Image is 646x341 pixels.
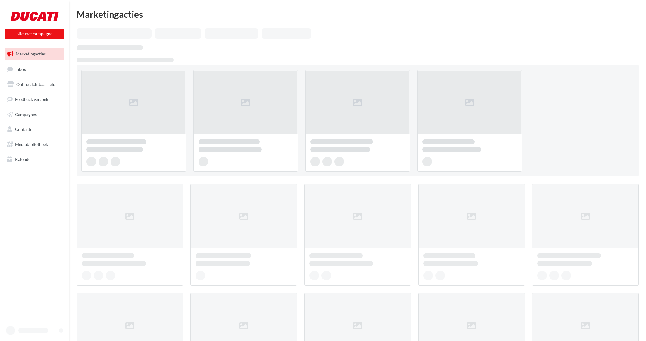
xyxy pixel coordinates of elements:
[15,97,48,102] span: Feedback verzoek
[4,63,66,76] a: Inbox
[15,142,48,147] span: Mediabibliotheek
[16,82,55,87] span: Online zichtbaarheid
[4,153,66,166] a: Kalender
[15,127,35,132] span: Contacten
[4,108,66,121] a: Campagnes
[15,157,32,162] span: Kalender
[4,123,66,136] a: Contacten
[4,138,66,151] a: Mediabibliotheek
[5,29,64,39] button: Nieuwe campagne
[4,48,66,60] a: Marketingacties
[15,66,26,71] span: Inbox
[16,51,46,56] span: Marketingacties
[4,78,66,91] a: Online zichtbaarheid
[15,112,37,117] span: Campagnes
[77,10,639,19] div: Marketingacties
[4,93,66,106] a: Feedback verzoek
